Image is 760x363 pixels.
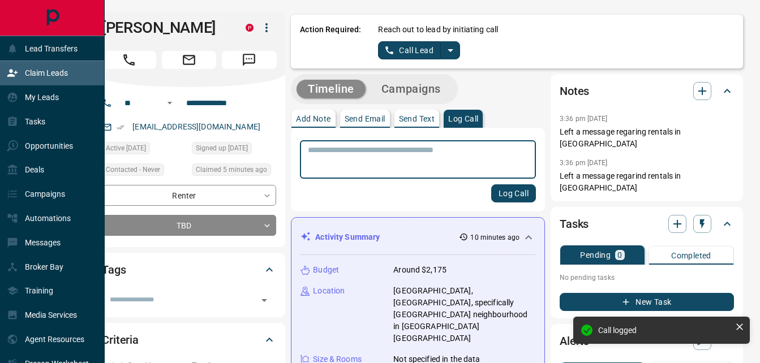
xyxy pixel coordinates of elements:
p: 10 minutes ago [470,232,519,243]
div: Activity Summary10 minutes ago [300,227,535,248]
p: Completed [671,252,711,260]
h2: Alerts [560,332,589,350]
span: Contacted - Never [106,164,160,175]
div: Sun Sep 14 2025 [192,163,276,179]
h2: Tags [102,261,126,279]
p: Reach out to lead by initiating call [378,24,498,36]
p: Left a message regaring rentals in [GEOGRAPHIC_DATA] [560,126,734,150]
p: [GEOGRAPHIC_DATA], [GEOGRAPHIC_DATA], specifically [GEOGRAPHIC_DATA] neighbourhood in [GEOGRAPHIC... [393,285,535,344]
div: Renter [102,185,276,206]
div: Sun Sep 07 2025 [192,142,276,158]
p: Send Email [345,115,385,123]
p: No pending tasks [560,269,734,286]
p: Pending [580,251,611,259]
span: Signed up [DATE] [196,142,248,154]
h2: Notes [560,82,589,100]
button: Call Lead [378,41,441,59]
p: Add Note [296,115,330,123]
span: Email [162,51,216,69]
p: Location [313,285,345,297]
div: Alerts [560,327,734,355]
span: Active [DATE] [106,142,146,154]
p: Log Call [448,115,478,123]
div: Tags [102,256,276,283]
div: property.ca [246,24,254,32]
span: Call [102,51,156,69]
p: 0 [617,251,622,259]
div: Tasks [560,210,734,237]
button: New Task [560,293,734,311]
div: Notes [560,77,734,105]
button: Open [163,96,177,110]
svg: Email Verified [117,123,124,131]
p: Around $2,175 [393,264,446,276]
div: Call logged [598,326,731,335]
div: Criteria [102,326,276,353]
span: Claimed 5 minutes ago [196,164,267,175]
div: Sun Sep 07 2025 [102,142,186,158]
p: 3:36 pm [DATE] [560,115,608,123]
p: Budget [313,264,339,276]
a: [EMAIL_ADDRESS][DOMAIN_NAME] [132,122,260,131]
button: Log Call [491,184,536,202]
p: Send Text [399,115,435,123]
button: Timeline [297,80,366,98]
h1: [PERSON_NAME] [102,19,229,37]
p: Left a message regarind rentals in [GEOGRAPHIC_DATA] [560,170,734,194]
div: split button [378,41,460,59]
p: Action Required: [300,24,361,59]
h2: Tasks [560,215,589,233]
h2: Criteria [102,331,139,349]
button: Campaigns [370,80,452,98]
button: Open [256,292,272,308]
p: 3:36 pm [DATE] [560,159,608,167]
p: Activity Summary [315,231,380,243]
span: Message [222,51,276,69]
div: TBD [102,215,276,236]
